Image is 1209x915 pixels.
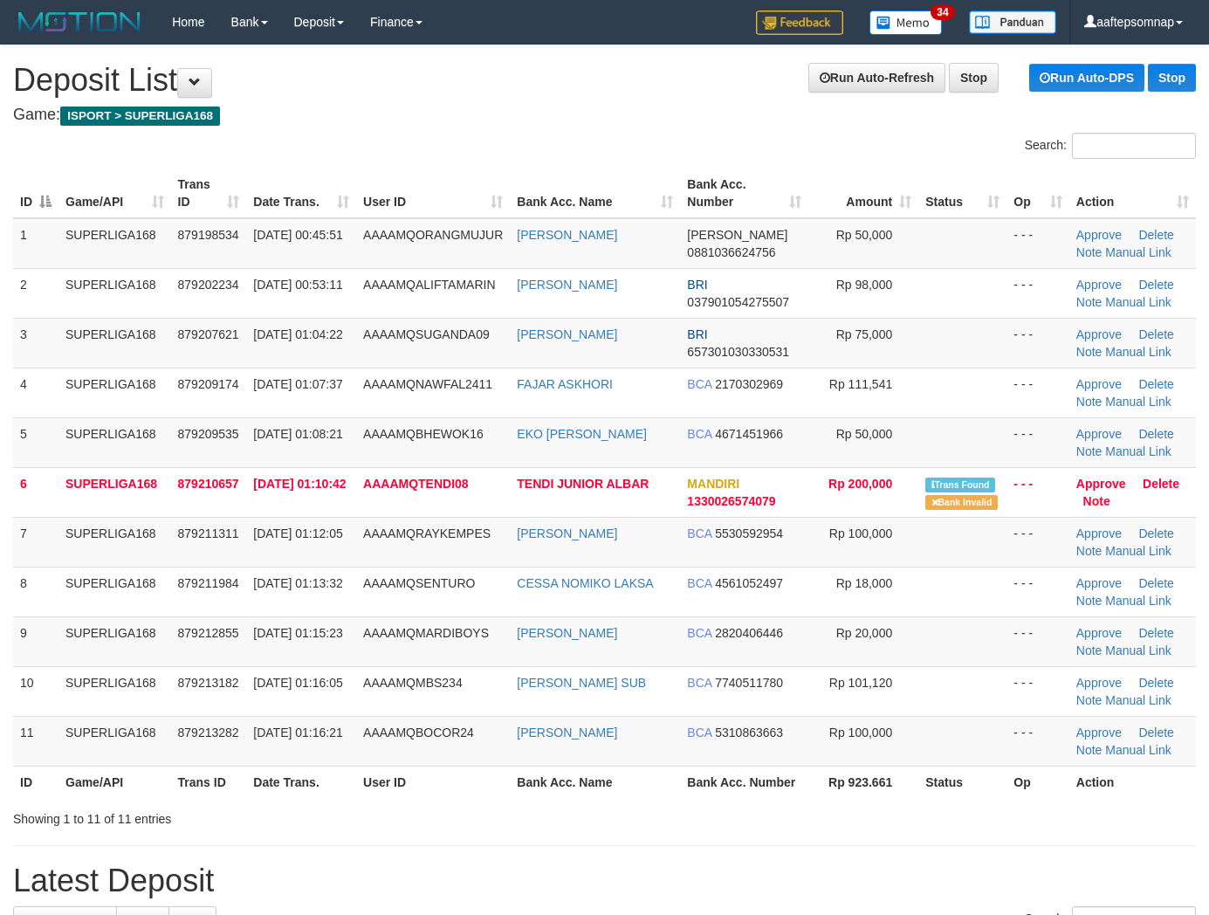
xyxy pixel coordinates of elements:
[1148,64,1196,92] a: Stop
[517,576,653,590] a: CESSA NOMIKO LAKSA
[58,666,171,716] td: SUPERLIGA168
[58,467,171,517] td: SUPERLIGA168
[13,863,1196,898] h1: Latest Deposit
[253,427,342,441] span: [DATE] 01:08:21
[13,467,58,517] td: 6
[363,377,492,391] span: AAAAMQNAWFAL2411
[1138,576,1173,590] a: Delete
[13,666,58,716] td: 10
[13,517,58,567] td: 7
[13,318,58,368] td: 3
[829,526,892,540] span: Rp 100,000
[363,327,490,341] span: AAAAMQSUGANDA09
[1076,444,1103,458] a: Note
[715,676,783,690] span: Copy 7740511780 to clipboard
[253,278,342,292] span: [DATE] 00:53:11
[253,626,342,640] span: [DATE] 01:15:23
[171,766,247,798] th: Trans ID
[13,616,58,666] td: 9
[1006,268,1068,318] td: - - -
[1076,544,1103,558] a: Note
[363,626,489,640] span: AAAAMQMARDIBOYS
[1029,64,1144,92] a: Run Auto-DPS
[178,228,239,242] span: 879198534
[1025,133,1196,159] label: Search:
[1076,345,1103,359] a: Note
[1105,643,1171,657] a: Manual Link
[363,477,469,491] span: AAAAMQTENDI08
[808,169,918,218] th: Amount: activate to sort column ascending
[178,477,239,491] span: 879210657
[1105,444,1171,458] a: Manual Link
[1076,477,1126,491] a: Approve
[517,726,617,740] a: [PERSON_NAME]
[13,766,58,798] th: ID
[1143,477,1179,491] a: Delete
[1006,766,1068,798] th: Op
[1076,693,1103,707] a: Note
[687,427,711,441] span: BCA
[178,377,239,391] span: 879209174
[1076,295,1103,309] a: Note
[253,477,346,491] span: [DATE] 01:10:42
[680,766,808,798] th: Bank Acc. Number
[13,803,491,828] div: Showing 1 to 11 of 11 entries
[1105,245,1171,259] a: Manual Link
[1076,395,1103,409] a: Note
[517,377,613,391] a: FAJAR ASKHORI
[363,676,463,690] span: AAAAMQMBS234
[171,169,247,218] th: Trans ID: activate to sort column ascending
[1076,643,1103,657] a: Note
[58,567,171,616] td: SUPERLIGA168
[58,318,171,368] td: SUPERLIGA168
[687,576,711,590] span: BCA
[687,345,789,359] span: Copy 657301030330531 to clipboard
[58,616,171,666] td: SUPERLIGA168
[1076,526,1122,540] a: Approve
[1138,327,1173,341] a: Delete
[178,278,239,292] span: 879202234
[13,107,1196,124] h4: Game:
[253,676,342,690] span: [DATE] 01:16:05
[969,10,1056,34] img: panduan.png
[246,169,356,218] th: Date Trans.: activate to sort column ascending
[1006,666,1068,716] td: - - -
[836,427,893,441] span: Rp 50,000
[1138,626,1173,640] a: Delete
[836,228,893,242] span: Rp 50,000
[363,427,484,441] span: AAAAMQBHEWOK16
[829,676,892,690] span: Rp 101,120
[1006,567,1068,616] td: - - -
[58,218,171,269] td: SUPERLIGA168
[517,278,617,292] a: [PERSON_NAME]
[178,576,239,590] span: 879211984
[1006,169,1068,218] th: Op: activate to sort column ascending
[517,427,647,441] a: EKO [PERSON_NAME]
[363,576,475,590] span: AAAAMQSENTURO
[1076,377,1122,391] a: Approve
[1076,594,1103,608] a: Note
[808,766,918,798] th: Rp 923.661
[1069,766,1196,798] th: Action
[517,327,617,341] a: [PERSON_NAME]
[1006,318,1068,368] td: - - -
[715,427,783,441] span: Copy 4671451966 to clipboard
[828,477,892,491] span: Rp 200,000
[931,4,954,20] span: 34
[13,417,58,467] td: 5
[58,716,171,766] td: SUPERLIGA168
[1105,693,1171,707] a: Manual Link
[1069,169,1196,218] th: Action: activate to sort column ascending
[178,676,239,690] span: 879213182
[687,377,711,391] span: BCA
[517,626,617,640] a: [PERSON_NAME]
[1076,327,1122,341] a: Approve
[253,576,342,590] span: [DATE] 01:13:32
[687,228,787,242] span: [PERSON_NAME]
[1076,427,1122,441] a: Approve
[687,526,711,540] span: BCA
[680,169,808,218] th: Bank Acc. Number: activate to sort column ascending
[687,726,711,740] span: BCA
[829,377,892,391] span: Rp 111,541
[1076,626,1122,640] a: Approve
